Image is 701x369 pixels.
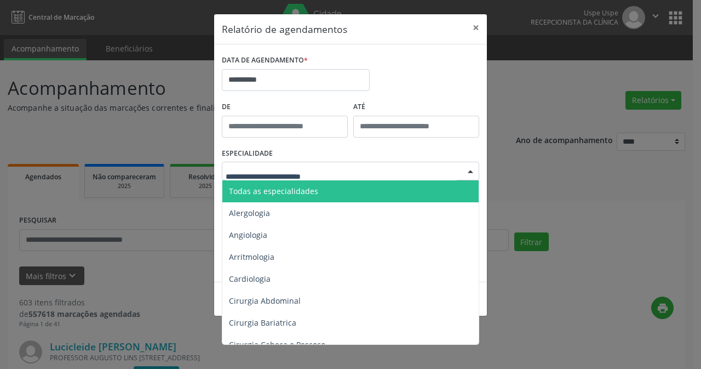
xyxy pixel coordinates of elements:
span: Alergologia [229,208,270,218]
label: ATÉ [353,99,479,116]
span: Angiologia [229,230,267,240]
span: Cirurgia Cabeça e Pescoço [229,339,325,350]
label: DATA DE AGENDAMENTO [222,52,308,69]
span: Arritmologia [229,252,274,262]
span: Cirurgia Abdominal [229,296,301,306]
h5: Relatório de agendamentos [222,22,347,36]
label: ESPECIALIDADE [222,145,273,162]
span: Cirurgia Bariatrica [229,317,296,328]
label: De [222,99,348,116]
button: Close [465,14,487,41]
span: Todas as especialidades [229,186,318,196]
span: Cardiologia [229,274,271,284]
